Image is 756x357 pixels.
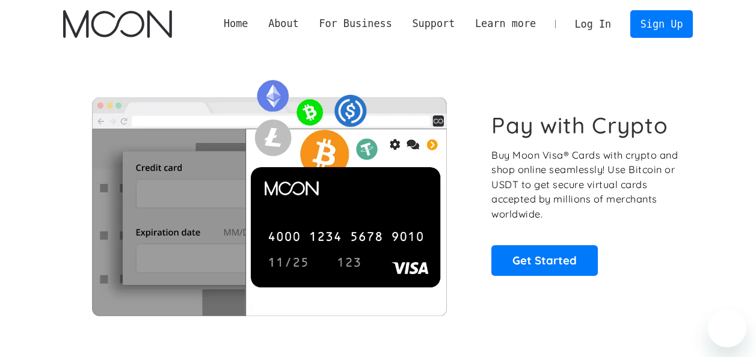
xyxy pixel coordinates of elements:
img: Moon Cards let you spend your crypto anywhere Visa is accepted. [63,72,475,316]
div: Support [402,16,465,31]
h1: Pay with Crypto [491,112,668,139]
a: Log In [565,11,621,37]
a: Get Started [491,245,598,275]
div: For Business [309,16,402,31]
iframe: Button to launch messaging window [708,309,746,347]
div: Learn more [475,16,536,31]
a: Home [214,16,258,31]
a: Sign Up [630,10,693,37]
div: Support [412,16,455,31]
p: Buy Moon Visa® Cards with crypto and shop online seamlessly! Use Bitcoin or USDT to get secure vi... [491,148,680,222]
div: For Business [319,16,392,31]
img: Moon Logo [63,10,172,38]
div: About [258,16,309,31]
div: Learn more [465,16,546,31]
div: About [268,16,299,31]
a: home [63,10,172,38]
